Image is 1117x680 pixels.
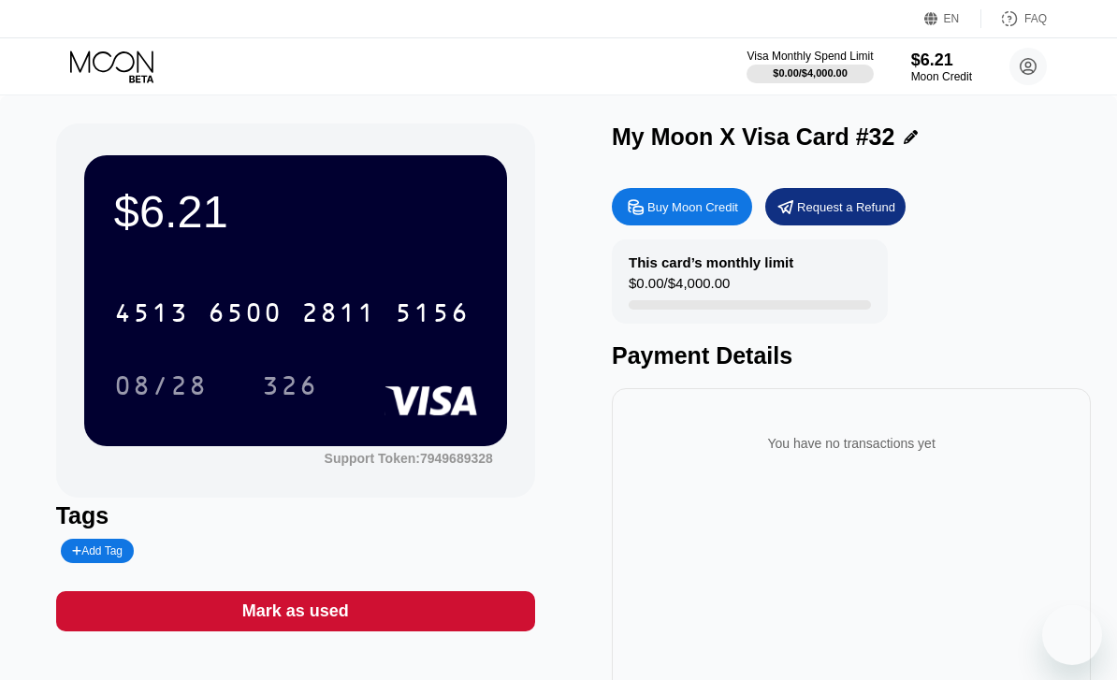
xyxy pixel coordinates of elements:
[248,362,332,409] div: 326
[395,300,470,330] div: 5156
[72,544,123,557] div: Add Tag
[114,185,477,238] div: $6.21
[612,342,1091,369] div: Payment Details
[911,70,972,83] div: Moon Credit
[627,417,1076,470] div: You have no transactions yet
[208,300,283,330] div: 6500
[911,51,972,70] div: $6.21
[325,451,493,466] div: Support Token: 7949689328
[629,275,730,300] div: $0.00 / $4,000.00
[981,9,1047,28] div: FAQ
[612,123,894,151] div: My Moon X Visa Card #32
[56,591,535,631] div: Mark as used
[61,539,134,563] div: Add Tag
[747,50,873,83] div: Visa Monthly Spend Limit$0.00/$4,000.00
[242,600,349,622] div: Mark as used
[911,51,972,83] div: $6.21Moon Credit
[114,300,189,330] div: 4513
[629,254,793,270] div: This card’s monthly limit
[924,9,981,28] div: EN
[647,199,738,215] div: Buy Moon Credit
[1042,605,1102,665] iframe: Button to launch messaging window, 1 unread message
[797,199,895,215] div: Request a Refund
[612,188,752,225] div: Buy Moon Credit
[773,67,848,79] div: $0.00 / $4,000.00
[56,502,535,529] div: Tags
[747,50,873,63] div: Visa Monthly Spend Limit
[114,373,208,403] div: 08/28
[301,300,376,330] div: 2811
[325,451,493,466] div: Support Token:7949689328
[100,362,222,409] div: 08/28
[1024,12,1047,25] div: FAQ
[262,373,318,403] div: 326
[1068,601,1106,620] iframe: Number of unread messages
[103,289,481,336] div: 4513650028115156
[765,188,906,225] div: Request a Refund
[944,12,960,25] div: EN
